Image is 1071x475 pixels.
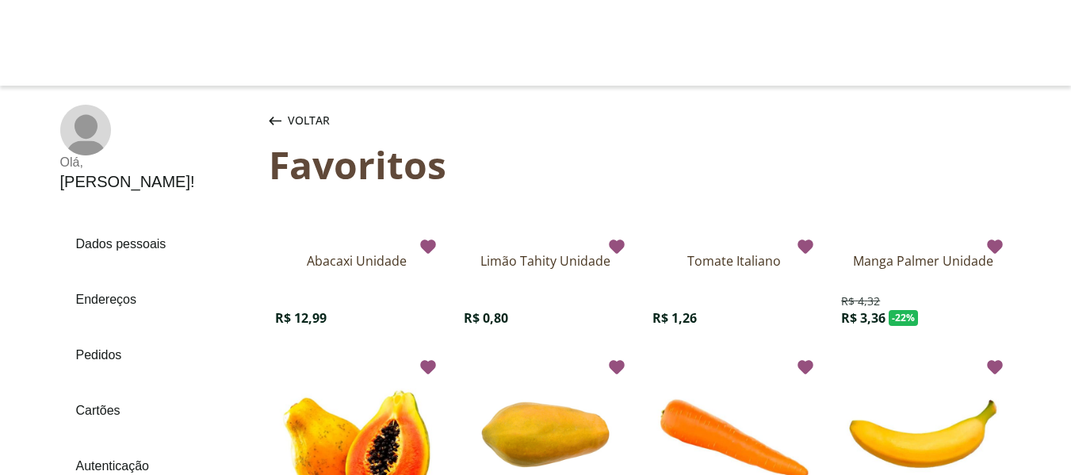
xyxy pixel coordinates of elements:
[652,231,816,397] div: Imagem do produto Tomate Italiano
[652,404,816,439] div: Nome do produto Tomate Italiano
[841,404,1004,439] div: Nome do produto Manga Palmer Unidade
[275,404,438,439] div: Nome do produto Abacaxi Unidade
[266,105,333,136] button: Voltar
[60,334,256,377] a: Pedidos
[464,404,627,439] div: Nome do produto Limão Tahity Unidade
[60,278,256,321] a: Endereços
[269,143,1012,186] div: Favoritos
[841,231,1004,394] img: Manga Palmer Unidade
[275,231,438,394] img: Abacaxi Unidade
[853,404,993,439] span: Manga Palmer Unidade
[687,404,781,439] span: Tomate Italiano
[498,11,574,75] a: Logo
[275,445,438,461] div: Linha de sessão
[60,223,256,266] a: Dados pessoais
[652,231,816,394] img: Tomate Italiano
[464,231,627,397] div: Imagem do produto Limão Tahity Unidade
[60,389,256,432] a: Cartões
[504,17,568,65] img: Logo
[858,445,864,460] span: 4
[60,155,195,170] div: Olá ,
[307,404,407,439] span: Abacaxi Unidade
[480,404,610,439] span: Limão Tahity Unidade
[652,445,816,461] div: Linha de sessão
[867,445,880,460] span: 32
[275,231,438,397] div: Imagem do produto Abacaxi Unidade
[841,445,855,460] span: R$
[841,445,1004,461] div: Linha de sessão
[464,445,627,461] div: Linha de sessão
[288,113,330,128] span: Voltar
[864,445,867,460] span: ,
[464,231,627,394] img: Limão Tahity Unidade
[841,231,1004,397] div: Imagem do produto Manga Palmer Unidade
[60,173,195,191] div: [PERSON_NAME] !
